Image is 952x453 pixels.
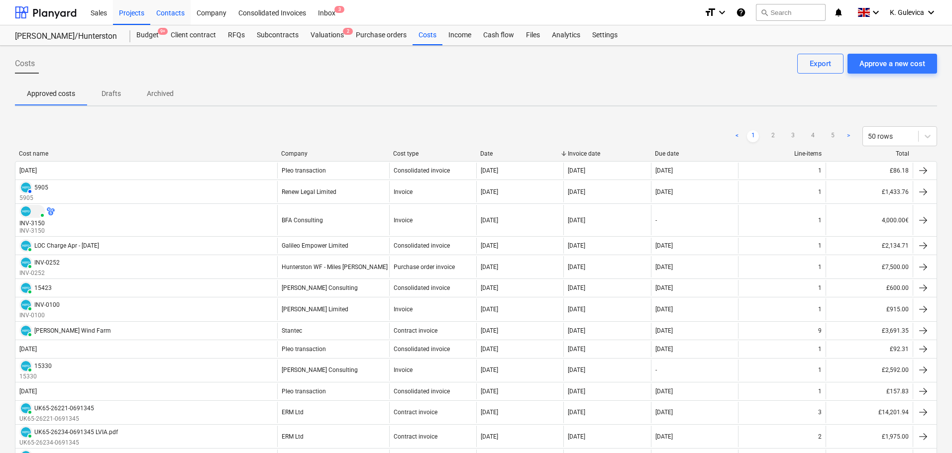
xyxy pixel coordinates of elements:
[282,327,302,334] div: Stantec
[282,284,358,291] div: [PERSON_NAME] Consulting
[481,306,498,313] div: [DATE]
[481,327,498,334] div: [DATE]
[902,405,952,453] iframe: Chat Widget
[19,181,32,194] div: Invoice has been synced with Xero and its status is currently AUTHORISED
[568,264,585,271] div: [DATE]
[394,433,437,440] div: Contract invoice
[19,256,32,269] div: Invoice has been synced with Xero and its status is currently PAID
[481,366,498,373] div: [DATE]
[586,25,624,45] a: Settings
[568,150,647,157] div: Invoice date
[394,409,437,416] div: Contract invoice
[818,366,822,373] div: 1
[655,188,673,195] div: [DATE]
[19,194,48,202] p: 5905
[130,25,165,45] a: Budget9+
[282,264,388,271] div: Hunterston WF - Miles [PERSON_NAME]
[34,429,118,436] div: UK65-26234-0691345 LVIA.pdf
[222,25,251,45] div: RFQs
[130,25,165,45] div: Budget
[19,205,45,218] div: Invoice has been synced with Xero and its status is currently PAID
[19,415,94,423] p: UK65-26221-0691345
[158,28,168,35] span: 9+
[19,269,60,277] p: INV-0252
[481,409,498,416] div: [DATE]
[826,341,913,357] div: £92.31
[281,150,385,157] div: Company
[165,25,222,45] a: Client contract
[826,360,913,381] div: £2,592.00
[818,242,822,249] div: 1
[797,54,844,74] button: Export
[655,409,673,416] div: [DATE]
[442,25,477,45] a: Income
[282,433,304,440] div: ERM Ltd
[826,323,913,339] div: £3,691.35
[27,89,75,99] p: Approved costs
[655,327,673,334] div: [DATE]
[818,188,822,195] div: 1
[847,54,937,74] button: Approve a new cost
[15,31,118,42] div: [PERSON_NAME]/Hunterston
[147,89,174,99] p: Archived
[826,181,913,202] div: £1,433.76
[568,327,585,334] div: [DATE]
[655,242,673,249] div: [DATE]
[890,8,924,16] span: K. Gulevica
[19,167,37,174] div: [DATE]
[818,217,822,224] div: 1
[394,264,455,271] div: Purchase order invoice
[21,182,31,192] img: xero.svg
[394,306,413,313] div: Invoice
[826,205,913,235] div: 4,000.00€
[393,150,473,157] div: Cost type
[19,150,273,157] div: Cost name
[394,366,413,373] div: Invoice
[19,220,45,227] div: INV-3150
[568,284,585,291] div: [DATE]
[21,326,31,336] img: xero.svg
[350,25,413,45] div: Purchase orders
[810,57,831,70] div: Export
[21,427,31,437] img: xero.svg
[394,388,450,395] div: Consolidated invoice
[19,311,60,320] p: INV-0100
[787,130,799,142] a: Page 3
[716,6,728,18] i: keyboard_arrow_down
[34,284,52,291] div: 15423
[818,264,822,271] div: 1
[818,346,822,353] div: 1
[19,239,32,252] div: Invoice has been synced with Xero and its status is currently PAID
[480,150,560,157] div: Date
[843,130,854,142] a: Next page
[282,167,326,174] div: Pleo transaction
[655,433,673,440] div: [DATE]
[834,6,844,18] i: notifications
[568,366,585,373] div: [DATE]
[481,242,498,249] div: [DATE]
[282,188,336,195] div: Renew Legal Limited
[568,433,585,440] div: [DATE]
[481,217,498,224] div: [DATE]
[925,6,937,18] i: keyboard_arrow_down
[655,264,673,271] div: [DATE]
[818,433,822,440] div: 2
[15,58,35,70] span: Costs
[394,188,413,195] div: Invoice
[19,346,37,353] div: [DATE]
[34,259,60,266] div: INV-0252
[394,217,413,224] div: Invoice
[21,206,31,216] img: xero.svg
[481,188,498,195] div: [DATE]
[394,346,450,353] div: Consolidated invoice
[477,25,520,45] div: Cash flow
[19,360,32,372] div: Invoice has been synced with Xero and its status is currently PAID
[568,409,585,416] div: [DATE]
[520,25,546,45] a: Files
[19,372,52,381] p: 15330
[568,306,585,313] div: [DATE]
[19,402,32,415] div: Invoice has been synced with Xero and its status is currently PAID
